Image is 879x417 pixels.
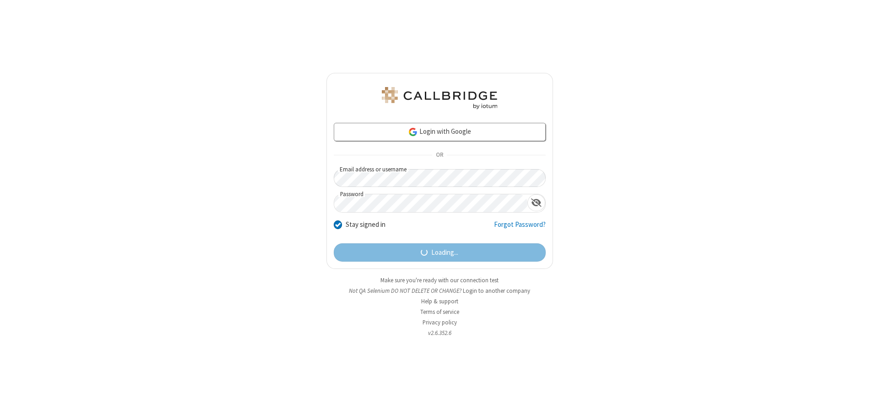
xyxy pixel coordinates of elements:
input: Email address or username [334,169,546,187]
a: Help & support [421,297,458,305]
button: Loading... [334,243,546,262]
label: Stay signed in [346,219,385,230]
a: Terms of service [420,308,459,316]
span: OR [432,149,447,162]
a: Make sure you're ready with our connection test [380,276,499,284]
input: Password [334,194,527,212]
iframe: Chat [856,393,872,411]
a: Forgot Password? [494,219,546,237]
div: Show password [527,194,545,211]
li: Not QA Selenium DO NOT DELETE OR CHANGE? [326,286,553,295]
li: v2.6.352.6 [326,329,553,337]
span: Loading... [431,247,458,258]
a: Login with Google [334,123,546,141]
img: google-icon.png [408,127,418,137]
img: QA Selenium DO NOT DELETE OR CHANGE [380,87,499,109]
a: Privacy policy [423,318,457,326]
button: Login to another company [463,286,530,295]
